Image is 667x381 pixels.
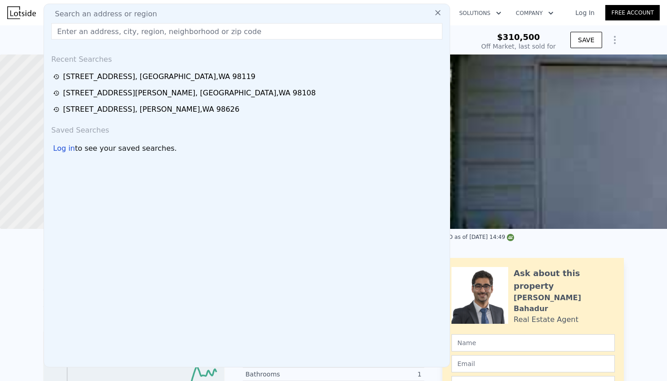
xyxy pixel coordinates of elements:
[48,47,446,69] div: Recent Searches
[564,8,605,17] a: Log In
[452,5,509,21] button: Solutions
[606,31,624,49] button: Show Options
[75,143,177,154] span: to see your saved searches.
[63,104,240,115] div: [STREET_ADDRESS] , [PERSON_NAME] , WA 98626
[48,118,446,139] div: Saved Searches
[63,71,255,82] div: [STREET_ADDRESS] , [GEOGRAPHIC_DATA] , WA 98119
[497,32,540,42] span: $310,500
[451,334,615,351] input: Name
[63,88,316,99] div: [STREET_ADDRESS][PERSON_NAME] , [GEOGRAPHIC_DATA] , WA 98108
[53,104,443,115] a: [STREET_ADDRESS], [PERSON_NAME],WA 98626
[507,234,514,241] img: NWMLS Logo
[451,355,615,372] input: Email
[43,33,262,45] div: [STREET_ADDRESS] , [GEOGRAPHIC_DATA] , WA 98119
[570,32,602,48] button: SAVE
[7,6,36,19] img: Lotside
[48,9,157,20] span: Search an address or region
[53,88,443,99] a: [STREET_ADDRESS][PERSON_NAME], [GEOGRAPHIC_DATA],WA 98108
[514,267,615,292] div: Ask about this property
[51,23,442,40] input: Enter an address, city, region, neighborhood or zip code
[481,42,556,51] div: Off Market, last sold for
[605,5,660,20] a: Free Account
[43,262,225,271] div: LISTING & SALE HISTORY
[53,71,443,82] a: [STREET_ADDRESS], [GEOGRAPHIC_DATA],WA 98119
[514,314,579,325] div: Real Estate Agent
[333,370,422,379] div: 1
[514,292,615,314] div: [PERSON_NAME] Bahadur
[53,143,75,154] div: Log in
[509,5,561,21] button: Company
[245,370,333,379] div: Bathrooms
